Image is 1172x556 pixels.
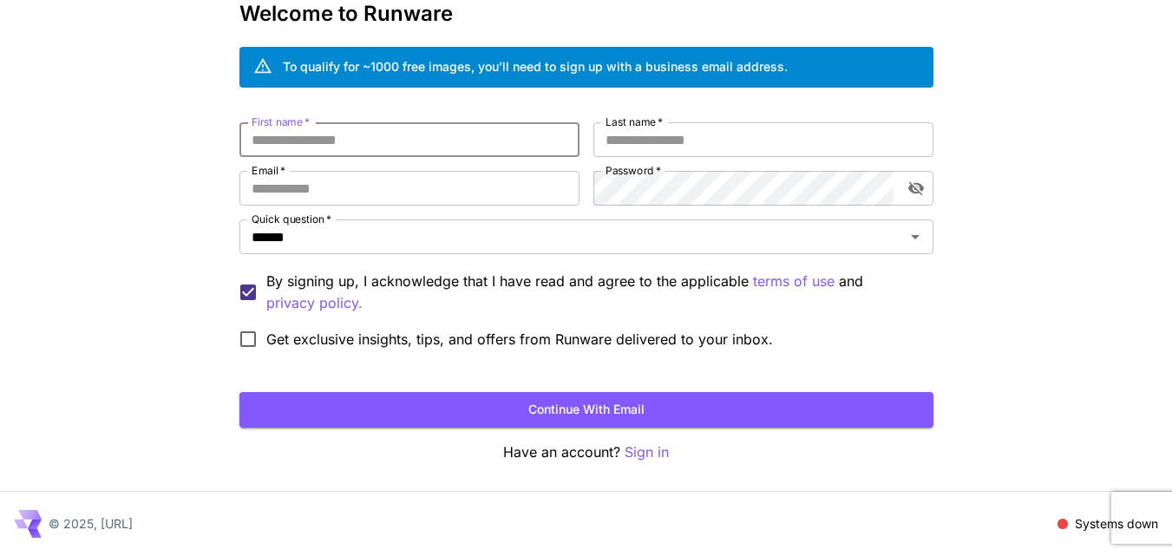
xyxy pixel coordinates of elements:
button: toggle password visibility [900,173,932,204]
label: Last name [606,114,663,129]
p: privacy policy. [266,292,363,314]
button: By signing up, I acknowledge that I have read and agree to the applicable terms of use and [266,292,363,314]
label: Quick question [252,212,331,226]
label: Password [606,163,661,178]
button: Continue with email [239,392,933,428]
button: Sign in [625,442,669,463]
button: By signing up, I acknowledge that I have read and agree to the applicable and privacy policy. [753,271,835,292]
p: © 2025, [URL] [49,514,133,533]
span: Get exclusive insights, tips, and offers from Runware delivered to your inbox. [266,329,773,350]
p: Have an account? [239,442,933,463]
p: Systems down [1075,514,1158,533]
p: terms of use [753,271,835,292]
label: First name [252,114,310,129]
button: Open [903,225,927,249]
div: To qualify for ~1000 free images, you’ll need to sign up with a business email address. [283,57,788,75]
p: By signing up, I acknowledge that I have read and agree to the applicable and [266,271,920,314]
label: Email [252,163,285,178]
h3: Welcome to Runware [239,2,933,26]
